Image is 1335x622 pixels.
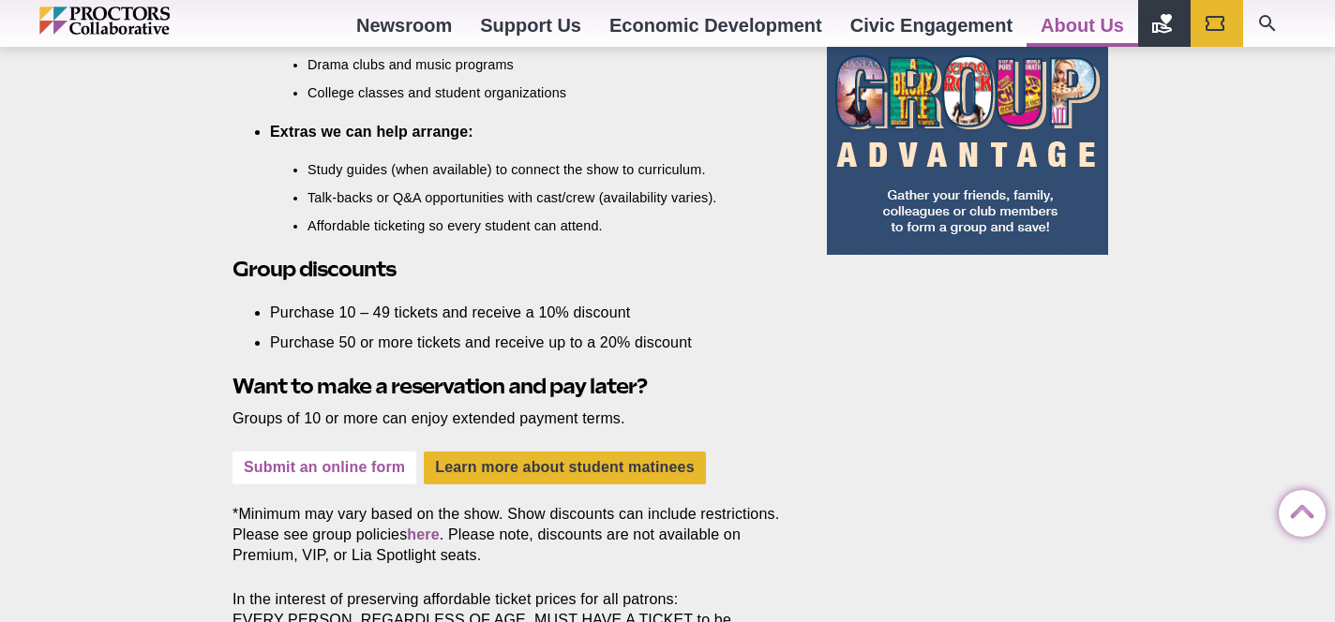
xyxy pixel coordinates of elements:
li: Study guides (when available) to connect the show to curriculum. [307,161,727,180]
a: Learn more about student matinees [424,452,705,484]
li: Drama clubs and music programs [307,56,727,75]
strong: Group discounts [232,257,396,281]
a: here [407,526,439,542]
li: College classes and student organizations [307,84,727,103]
iframe: Advertisement [827,21,1108,255]
p: *Minimum may vary based on the show. Show discounts can include restrictions. Please see group po... [232,504,784,566]
li: Talk-backs or Q&A opportunities with cast/crew (availability varies). [307,189,727,208]
li: Purchase 10 – 49 tickets and receive a 10% discount [270,303,756,323]
strong: Extras we can help arrange: [270,124,473,140]
strong: Want to make a reservation and pay later? [232,374,647,398]
img: Proctors logo [39,7,250,35]
li: Affordable ticketing so every student can attend. [307,217,727,236]
p: Groups of 10 or more can enjoy extended payment terms. [232,408,784,429]
a: Back to Top [1279,491,1316,528]
a: Submit an online form [232,452,416,484]
li: Purchase 50 or more tickets and receive up to a 20% discount [270,333,756,353]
